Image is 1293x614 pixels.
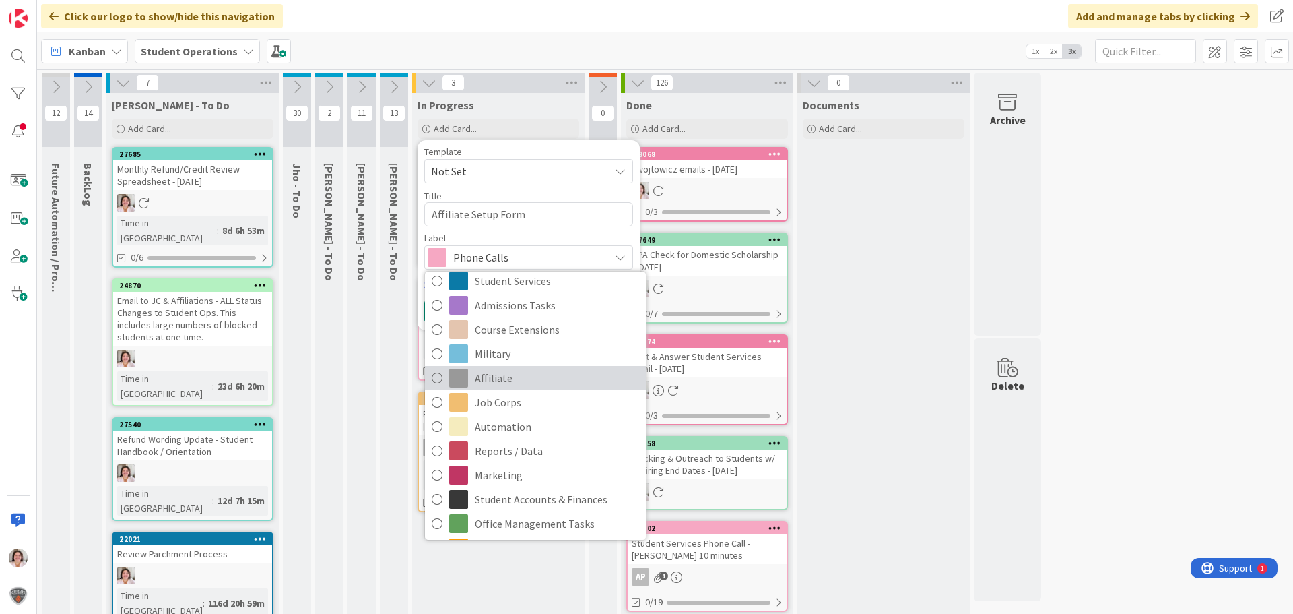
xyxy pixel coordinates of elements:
div: EW [113,464,272,482]
a: Marketing [425,463,646,487]
a: 24870Email to JC & Affiliations - ALL Status Changes to Student Ops. This includes large numbers ... [112,278,273,406]
a: 27649GPA Check for Domestic Scholarship - [DATE]EW0/7 [626,233,788,324]
div: 28058Tracking & Outreach to Students w/ Expiring End Dates - [DATE] [628,437,787,479]
div: 28102Student Services Phone Call - [PERSON_NAME] 10 minutes [628,522,787,564]
span: Amanda - To Do [387,163,401,281]
div: 27685Monthly Refund/Credit Review Spreadsheet - [DATE] [113,148,272,190]
span: Office Management Tasks [475,514,639,534]
img: EW [117,464,135,482]
span: Military [475,344,639,364]
span: Template [424,147,462,156]
span: Student Services [475,271,639,291]
div: Delete [991,377,1024,394]
a: 28074Sort & Answer Student Services Email - [DATE]EW0/3 [626,334,788,425]
div: 24870 [119,281,272,290]
a: 28058Tracking & Outreach to Students w/ Expiring End Dates - [DATE]EW [626,436,788,510]
img: EW [117,350,135,367]
div: 27649 [628,234,787,246]
span: : [212,379,214,394]
div: Process Job Corps Graduates - [DATE] [419,405,578,435]
span: Marketing [475,465,639,485]
span: Reports / Data [475,441,639,461]
div: 28102 [634,524,787,533]
span: 11 [350,105,373,121]
span: 0/3 [645,205,658,219]
span: : [212,493,214,508]
img: EW [632,182,649,199]
span: Emilie - To Do [112,98,230,112]
div: 27540Refund Wording Update - Student Handbook / Orientation [113,419,272,460]
div: 27649GPA Check for Domestic Scholarship - [DATE] [628,234,787,276]
div: AP [632,568,649,586]
div: 28074 [628,336,787,348]
span: : [203,596,205,611]
div: Add and manage tabs by clicking [1068,4,1258,28]
span: 2x [1045,44,1063,58]
a: Student Accounts & Finances [425,487,646,512]
div: 116d 20h 59m [205,596,268,611]
img: EW [9,549,28,567]
span: Zaida - To Do [323,163,336,281]
a: Automation [425,415,646,439]
b: Student Operations [141,44,238,58]
span: Documents [803,98,859,112]
span: Eric - To Do [355,163,368,281]
img: Visit kanbanzone.com [9,9,28,28]
a: 27540Refund Wording Update - Student Handbook / OrientationEWTime in [GEOGRAPHIC_DATA]:12d 7h 15m [112,417,273,521]
span: 13 [383,105,405,121]
a: 28102Student Services Phone Call - [PERSON_NAME] 10 minutesAP0/19 [626,521,788,612]
div: EW [628,182,787,199]
a: 28068Ewojtowicz emails - [DATE]EW0/3 [626,147,788,222]
span: Add Card... [642,123,686,135]
span: Not Set [431,162,599,180]
span: Future Automation / Process Building [49,163,63,346]
div: Refund Wording Update - Student Handbook / Orientation [113,431,272,460]
div: EW [113,350,272,367]
span: Kanban [69,43,106,59]
label: Title [424,190,442,202]
span: Jho - To Do [290,163,304,218]
div: 8d 6h 53m [219,223,268,238]
a: Job Corps [425,390,646,415]
div: Time in [GEOGRAPHIC_DATA] [117,486,212,516]
div: 28058 [634,439,787,448]
div: Email to JC & Affiliations - ALL Status Changes to Student Ops. This includes large numbers of bl... [113,292,272,346]
span: Course Extensions [475,319,639,340]
span: In Progress [418,98,474,112]
span: Done [626,98,652,112]
span: 12 [44,105,67,121]
div: Sort & Answer Student Services Email - [DATE] [628,348,787,377]
span: BackLog [81,163,95,206]
div: Archive [990,112,1026,128]
span: Job Corps [475,392,639,412]
a: Office Management Tasks [425,512,646,536]
span: Add Card... [819,123,862,135]
span: 0/19 [645,595,663,609]
a: 27685Monthly Refund/Credit Review Spreadsheet - [DATE]EWTime in [GEOGRAPHIC_DATA]:8d 6h 53m0/6 [112,147,273,268]
a: Español [425,536,646,560]
span: 2 [318,105,341,121]
div: 28082Process Job Corps Graduates - [DATE] [419,393,578,435]
span: : [217,223,219,238]
a: Admissions Tasks [425,293,646,317]
div: Review Parchment Process [113,545,272,563]
div: 22021Review Parchment Process [113,533,272,563]
span: 3 [442,75,465,91]
div: EW [628,381,787,399]
div: 28102 [628,522,787,534]
span: 7 [136,75,159,91]
span: Admissions Tasks [475,295,639,315]
span: Support [28,2,61,18]
div: 28068 [634,150,787,159]
div: Time in [GEOGRAPHIC_DATA] [423,460,535,490]
div: 1 [70,5,73,16]
img: avatar [9,586,28,605]
div: 28082 [419,393,578,405]
div: Monthly Refund/Credit Review Spreadsheet - [DATE] [113,160,272,190]
div: Student Services Phone Call - [PERSON_NAME] 10 minutes [628,534,787,564]
div: JR [423,439,440,456]
a: 28101Admissions Phone CallTime in [GEOGRAPHIC_DATA]:3h 18m0/3 [418,278,579,381]
div: Time in [GEOGRAPHIC_DATA] [117,216,217,245]
div: Ewojtowicz emails - [DATE] [628,160,787,178]
div: 28074Sort & Answer Student Services Email - [DATE] [628,336,787,377]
